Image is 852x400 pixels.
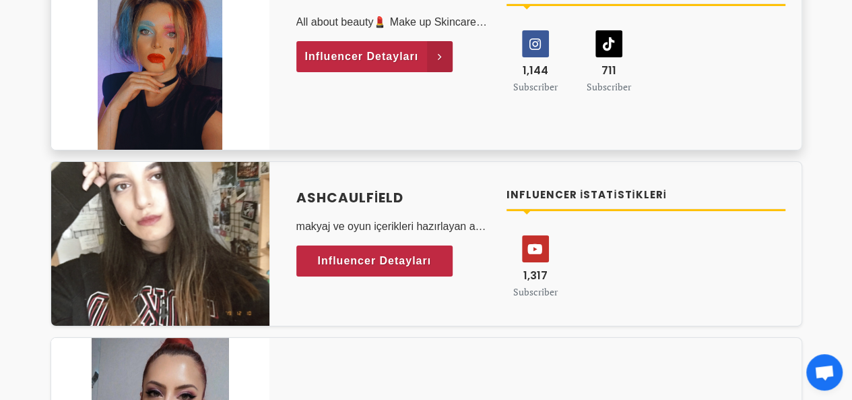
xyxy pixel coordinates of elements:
[296,219,491,235] p: makyaj ve oyun içerikleri hazırlayan ama bir yandan da mimarlık yapan biriyim
[601,63,616,78] span: 711
[296,246,453,277] a: Influencer Detayları
[296,188,491,208] a: ashcaulfield
[513,285,558,298] small: Subscriber
[587,80,631,93] small: Subscriber
[523,268,548,283] span: 1,317
[305,47,419,67] span: Influencer Detayları
[506,188,785,203] h4: Influencer İstatistikleri
[318,251,432,271] span: Influencer Detayları
[296,41,453,72] a: Influencer Detayları
[806,354,843,391] div: Açık sohbet
[296,14,491,30] p: All about beauty💄 Make up Skincare Lifeatyle Fashion
[523,63,548,78] span: 1,144
[513,80,558,93] small: Subscriber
